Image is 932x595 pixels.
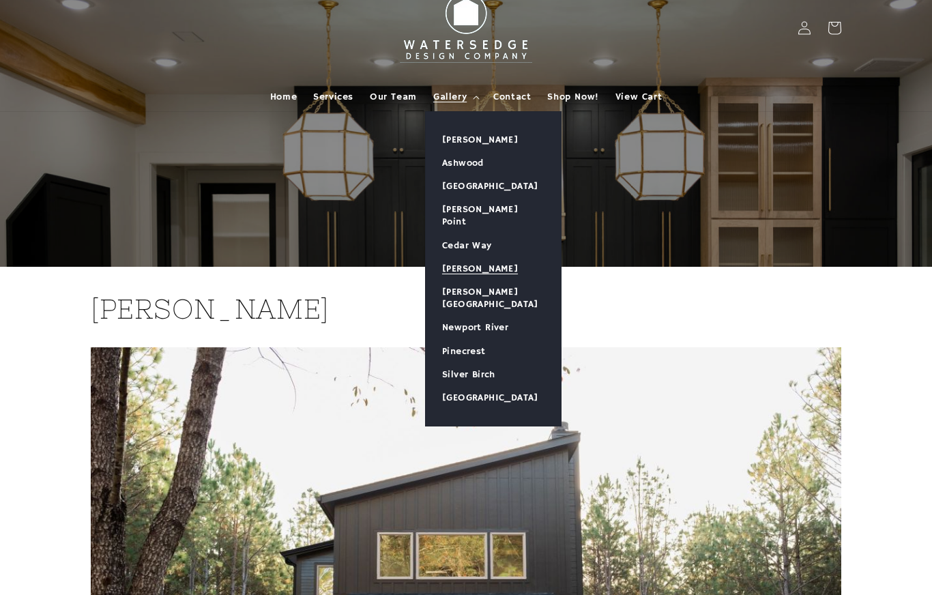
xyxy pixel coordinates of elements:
[270,91,297,103] span: Home
[607,83,670,111] a: View Cart
[426,340,561,363] a: Pinecrest
[305,83,362,111] a: Services
[426,316,561,339] a: Newport River
[426,280,561,316] a: [PERSON_NAME][GEOGRAPHIC_DATA]
[539,83,607,111] a: Shop Now!
[426,257,561,280] a: [PERSON_NAME]
[426,363,561,386] a: Silver Birch
[426,128,561,151] a: [PERSON_NAME]
[493,91,531,103] span: Contact
[425,83,485,111] summary: Gallery
[426,175,561,198] a: [GEOGRAPHIC_DATA]
[547,91,598,103] span: Shop Now!
[370,91,417,103] span: Our Team
[426,151,561,175] a: Ashwood
[91,291,841,327] h2: [PERSON_NAME]
[362,83,425,111] a: Our Team
[426,386,561,409] a: [GEOGRAPHIC_DATA]
[426,234,561,257] a: Cedar Way
[313,91,353,103] span: Services
[426,198,561,233] a: [PERSON_NAME] Point
[615,91,662,103] span: View Cart
[262,83,305,111] a: Home
[433,91,467,103] span: Gallery
[485,83,539,111] a: Contact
